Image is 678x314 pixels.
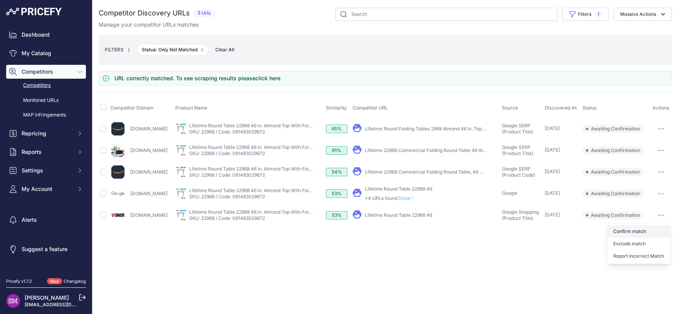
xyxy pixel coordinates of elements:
span: [DATE] [545,169,560,174]
span: My Account [22,185,72,193]
span: [DATE] [545,147,560,153]
span: Actions [653,105,670,111]
a: SKU: 22968 / Code: 081483029672 [189,194,265,199]
small: | [124,47,134,52]
a: SKU: 22968 / Code: 081483029672 [189,129,265,135]
a: [EMAIL_ADDRESS][DOMAIN_NAME] [25,302,105,307]
small: FILTERS [105,47,124,52]
span: Discovered At [545,105,577,111]
a: [DOMAIN_NAME] [130,169,168,175]
a: Lifetime 22968 Commercial Folding Round Table 46 Almond [365,147,495,153]
a: [DOMAIN_NAME] [130,212,168,218]
nav: Sidebar [6,28,86,269]
a: [PERSON_NAME] [25,294,69,301]
div: 61% [326,146,347,155]
a: Lifetime Round Table 22968 46 in. Almond Top With Folding Legs - Almond - 46 inches [189,187,376,193]
button: Massive Actions [614,8,672,21]
span: Google SERP (Product Title) [502,123,533,135]
button: Repricing [6,127,86,140]
button: Filters1 [562,8,609,21]
a: SKU: 22968 / Code: 081483029672 [189,172,265,178]
p: +4 URLs found. [365,195,432,201]
div: 53% [326,211,347,219]
span: Show [398,195,417,201]
a: [DOMAIN_NAME] [130,126,168,132]
span: Google [502,190,517,196]
a: Dashboard [6,28,86,42]
span: Awaiting Confirmation [582,211,644,219]
a: SKU: 22968 / Code: 081483029672 [189,215,265,221]
span: Competitors [22,68,72,76]
span: Similarity [326,105,347,111]
span: [DATE] [545,190,560,196]
button: Exclude match [607,238,670,250]
div: 65% [326,125,347,133]
span: Awaiting Confirmation [582,125,644,133]
a: [DOMAIN_NAME] [130,191,168,196]
span: Source [502,105,518,111]
span: 5 Urls [193,9,215,18]
span: Awaiting Confirmation [582,147,644,154]
a: Lifetime Round Table 22968 46 [365,212,432,218]
a: Lifetime Round Table 22968 46 [365,186,432,192]
a: [DOMAIN_NAME] [130,147,168,153]
button: Settings [6,164,86,177]
div: Pricefy v1.7.2 [6,278,32,285]
span: Status [582,105,597,111]
a: Suggest a feature [6,242,86,256]
span: Google Shopping (Product Title) [502,209,539,221]
a: Lifetime Round Folding Tables 2968 Almond 46 in. Top ... [365,126,487,132]
button: Reports [6,145,86,159]
p: Manage your competitor URLs matches [99,21,199,29]
span: [DATE] [545,212,560,218]
div: 54% [326,168,347,176]
span: Reports [22,148,72,156]
span: 1 [594,10,602,18]
h3: URL correctly matched. To see scraping results please [114,74,280,82]
a: Alerts [6,213,86,227]
img: Pricefy Logo [6,8,62,15]
span: Repricing [22,130,72,137]
input: Search [336,8,557,21]
button: Clear All [211,46,238,54]
span: [DATE] [545,125,560,131]
span: Google SERP (Product Code) [502,166,535,178]
a: Lifetime Round Table 22968 46 in. Almond Top With Folding Legs - Almond - 46 inches [189,144,376,150]
a: Monitored URLs [6,94,86,107]
a: Competitors [6,79,86,92]
a: click here [255,75,280,81]
h2: Competitor Discovery URLs [99,8,190,19]
span: Settings [22,167,72,174]
button: Competitors [6,65,86,79]
div: 53% [326,189,347,198]
button: Report Incorrect Match [607,250,670,262]
span: Competitor URL [352,105,388,111]
a: My Catalog [6,46,86,60]
a: Lifetime Round Table 22968 46 in. Almond Top With Folding Legs - Almond - 46 inches [189,166,376,172]
a: Lifetime Round Table 22968 46 in. Almond Top With Folding Legs - Almond - 46 inches [189,123,376,128]
span: Awaiting Confirmation [582,190,644,198]
a: Changelog [64,279,86,284]
span: Product Name [175,105,207,111]
button: My Account [6,182,86,196]
a: Lifetime 22968 Commercial Folding Round Table, 46 ... [365,169,483,175]
button: Confirm match [607,225,670,238]
a: SKU: 22968 / Code: 081483029672 [189,150,265,156]
span: Status: Only Not Matched [137,44,209,56]
a: MAP infringements [6,108,86,122]
span: New [47,278,62,285]
span: Competitor Domain [110,105,153,111]
span: Google SERP (Product Title) [502,144,533,156]
span: Awaiting Confirmation [582,168,644,176]
a: Lifetime Round Table 22968 46 in. Almond Top With Folding Legs - Almond - 46 inches [189,209,376,215]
